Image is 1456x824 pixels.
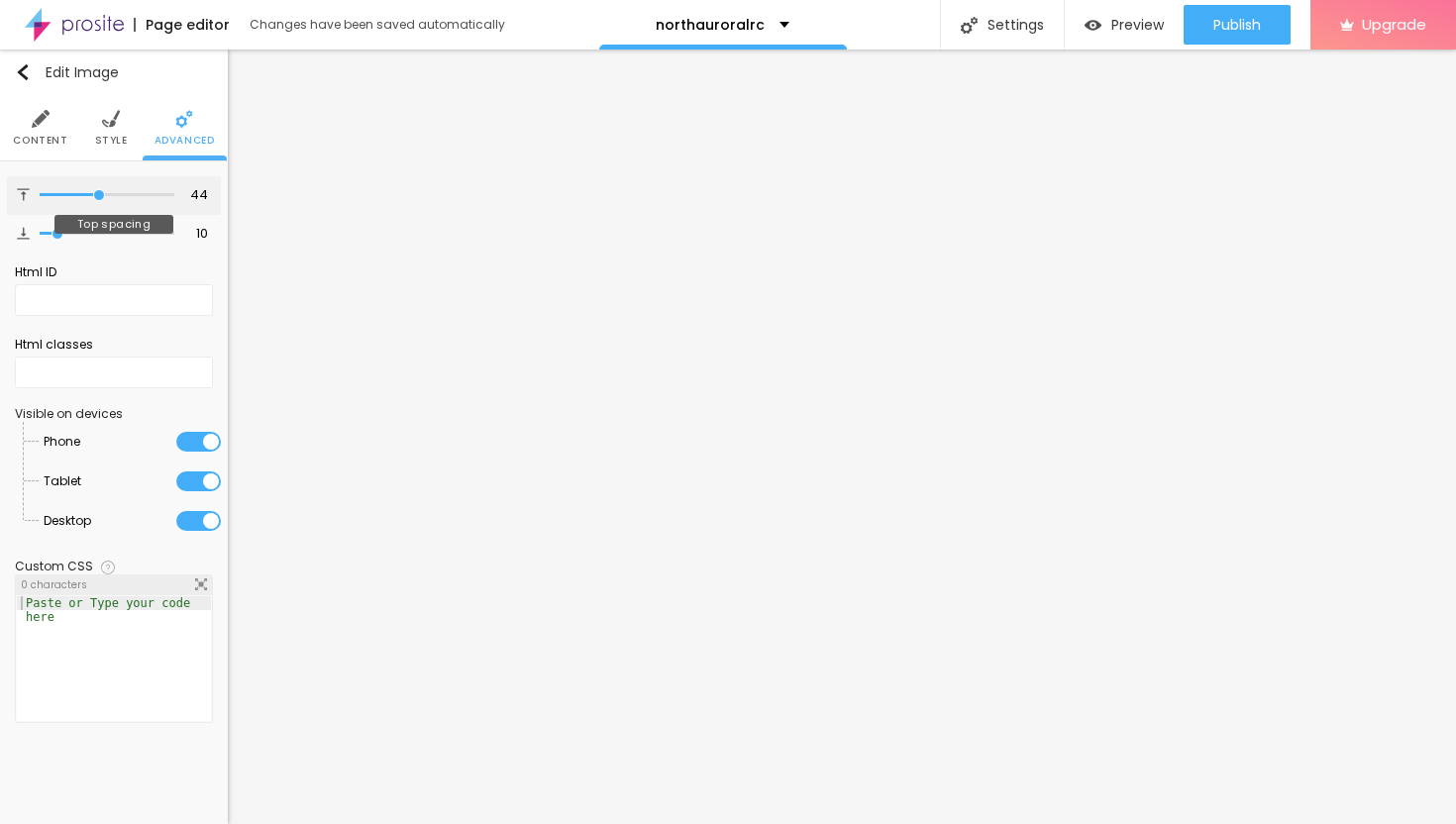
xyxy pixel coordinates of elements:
[1085,17,1101,34] img: view-1.svg
[44,422,80,462] span: Phone
[17,188,30,201] img: Icone
[175,110,193,128] img: Icone
[15,64,119,80] div: Edit Image
[195,578,207,590] img: Icone
[95,136,128,146] span: Style
[17,227,30,240] img: Icone
[102,110,120,128] img: Icone
[17,596,211,624] div: Paste or Type your code here
[1362,16,1426,33] span: Upgrade
[101,561,115,574] img: Icone
[15,64,31,80] img: Icone
[15,408,213,420] div: Visible on devices
[32,110,50,128] img: Icone
[44,501,91,541] span: Desktop
[134,18,230,32] div: Page editor
[16,575,212,595] div: 0 characters
[15,561,93,572] div: Custom CSS
[1184,5,1291,45] button: Publish
[228,50,1456,824] iframe: Editor
[1111,17,1164,33] span: Preview
[155,136,215,146] span: Advanced
[656,18,765,32] p: northauroralrc
[15,263,213,281] div: Html ID
[15,336,213,354] div: Html classes
[1213,17,1261,33] span: Publish
[13,136,67,146] span: Content
[1065,5,1184,45] button: Preview
[250,19,505,31] div: Changes have been saved automatically
[44,462,81,501] span: Tablet
[961,17,978,34] img: Icone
